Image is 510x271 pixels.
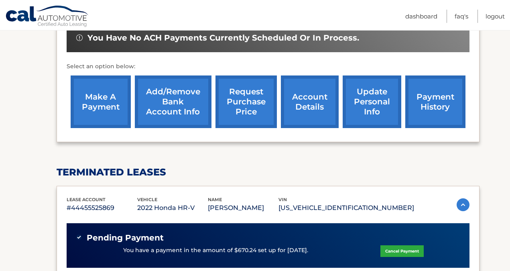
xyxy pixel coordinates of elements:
[123,246,308,255] p: You have a payment in the amount of $670.24 set up for [DATE].
[380,245,424,257] a: Cancel Payment
[135,75,211,128] a: Add/Remove bank account info
[343,75,401,128] a: update personal info
[5,5,89,29] a: Cal Automotive
[455,10,468,23] a: FAQ's
[486,10,505,23] a: Logout
[76,35,83,41] img: alert-white.svg
[405,75,465,128] a: payment history
[87,33,359,43] span: You have no ACH payments currently scheduled or in process.
[76,234,82,240] img: check-green.svg
[278,202,414,214] p: [US_VEHICLE_IDENTIFICATION_NUMBER]
[281,75,339,128] a: account details
[67,197,106,202] span: lease account
[57,166,480,178] h2: terminated leases
[405,10,437,23] a: Dashboard
[208,202,278,214] p: [PERSON_NAME]
[67,62,469,71] p: Select an option below:
[457,198,469,211] img: accordion-active.svg
[137,197,157,202] span: vehicle
[137,202,208,214] p: 2022 Honda HR-V
[71,75,131,128] a: make a payment
[87,233,164,243] span: Pending Payment
[215,75,277,128] a: request purchase price
[67,202,137,214] p: #44455525869
[278,197,287,202] span: vin
[208,197,222,202] span: name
